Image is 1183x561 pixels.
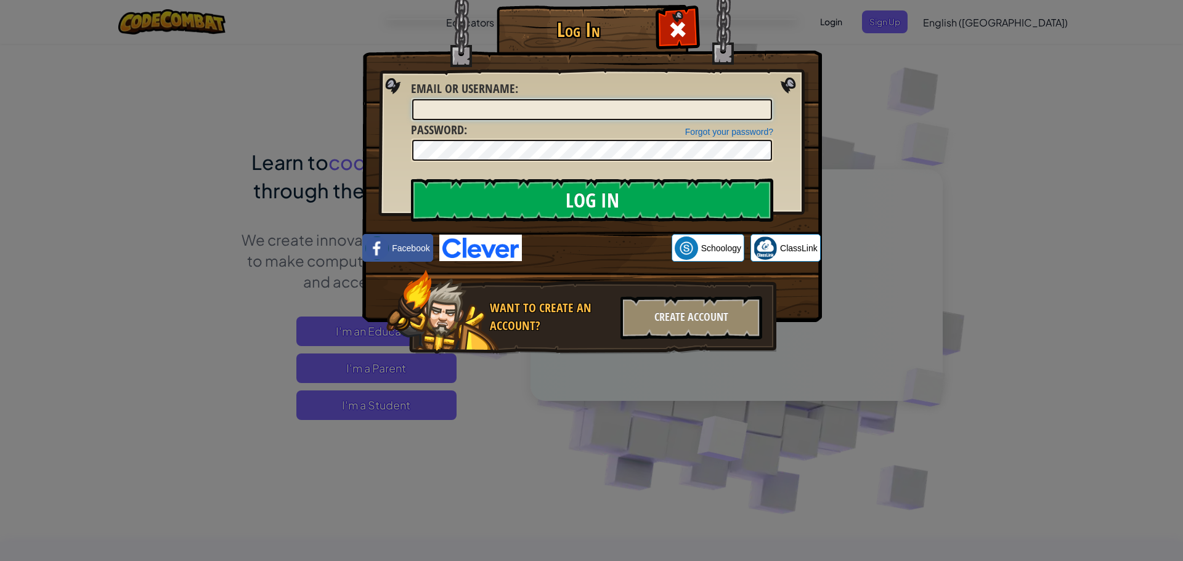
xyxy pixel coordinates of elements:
[754,236,777,260] img: classlink-logo-small.png
[490,299,613,334] div: Want to create an account?
[411,121,464,138] span: Password
[500,19,657,41] h1: Log In
[365,236,389,260] img: facebook_small.png
[411,80,515,97] span: Email or Username
[675,236,698,260] img: schoology.png
[439,235,522,261] img: clever-logo-blue.png
[411,121,467,139] label: :
[392,242,429,254] span: Facebook
[780,242,818,254] span: ClassLink
[522,235,672,262] iframe: Sign in with Google Button
[411,80,518,98] label: :
[701,242,741,254] span: Schoology
[685,127,773,137] a: Forgot your password?
[411,179,773,222] input: Log In
[620,296,762,339] div: Create Account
